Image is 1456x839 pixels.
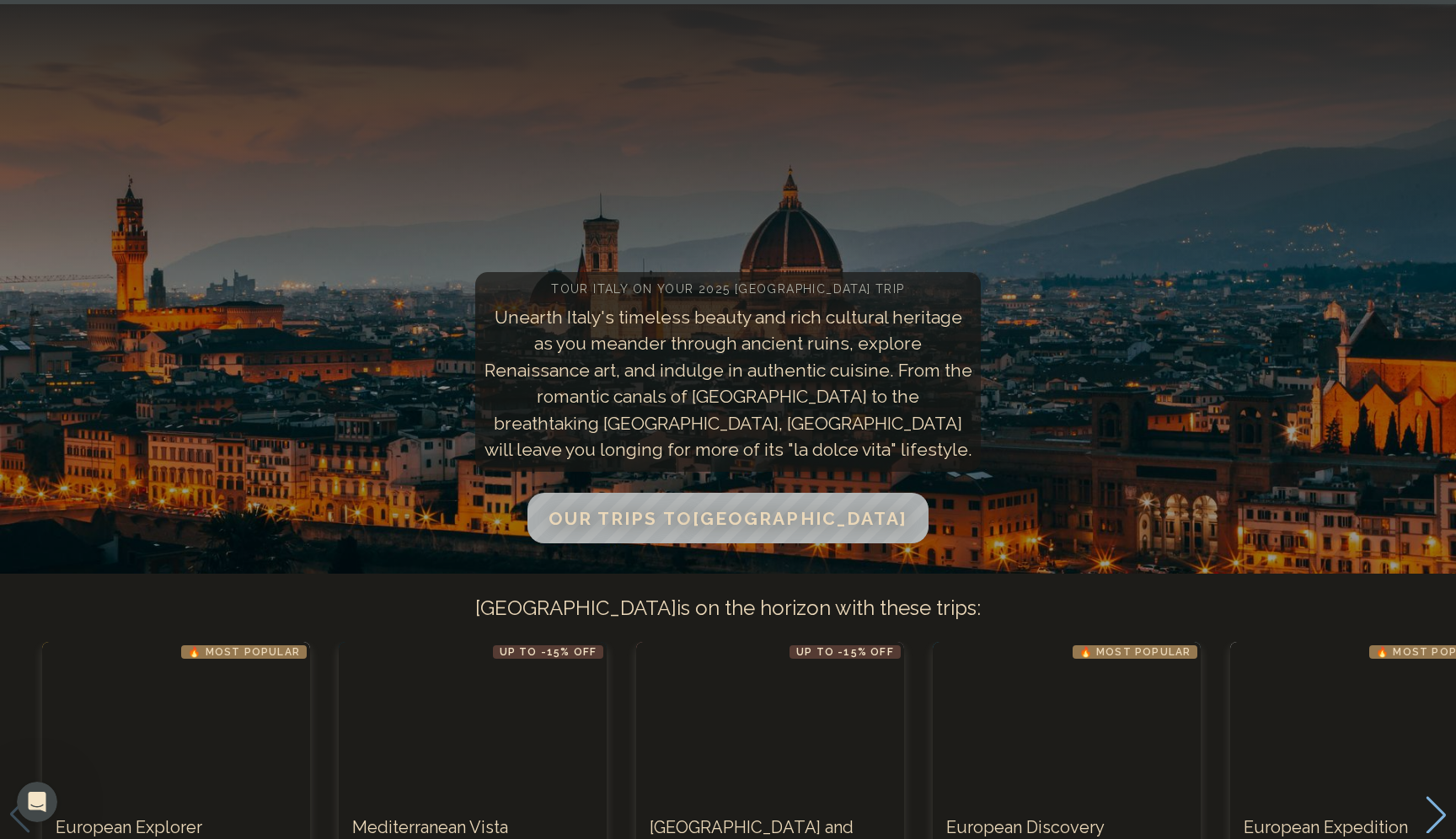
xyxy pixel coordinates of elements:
p: Up to -15% OFF [493,645,604,659]
p: 🔥 Most Popular [181,645,307,659]
p: 🔥 Most Popular [1073,645,1198,659]
iframe: Intercom live chat [17,782,57,822]
button: Our Trips to[GEOGRAPHIC_DATA] [527,493,929,543]
p: Unearth Italy's timeless beauty and rich cultural heritage as you meander through ancient ruins, ... [484,304,972,463]
h3: European Discovery [946,817,1187,838]
a: Our Trips to[GEOGRAPHIC_DATA] [527,512,929,528]
span: Our Trips to [GEOGRAPHIC_DATA] [549,508,908,529]
h3: Mediterranean Vista [352,817,593,838]
h2: Tour Italy on your 2025 [GEOGRAPHIC_DATA] trip [484,281,972,297]
h3: European Explorer [56,817,297,838]
p: Up to -15% OFF [790,645,901,659]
